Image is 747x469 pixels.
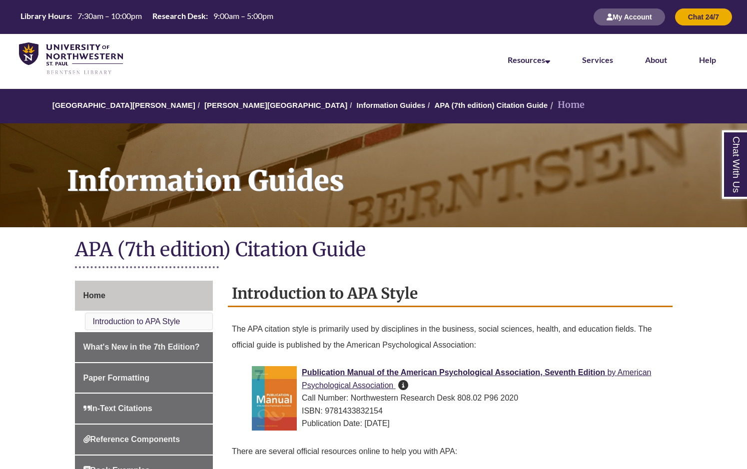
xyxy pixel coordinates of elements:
a: Information Guides [357,101,426,109]
a: My Account [594,12,665,21]
span: Home [83,291,105,300]
h2: Introduction to APA Style [228,281,673,307]
a: Resources [508,55,550,64]
a: Chat 24/7 [675,12,732,21]
a: Services [582,55,613,64]
h1: Information Guides [56,123,747,214]
p: The APA citation style is primarily used by disciplines in the business, social sciences, health,... [232,317,669,357]
a: [PERSON_NAME][GEOGRAPHIC_DATA] [204,101,347,109]
th: Library Hours: [16,10,73,21]
a: Home [75,281,213,311]
li: Home [548,98,585,112]
span: Paper Formatting [83,374,149,382]
span: Reference Components [83,435,180,444]
a: What's New in the 7th Edition? [75,332,213,362]
h1: APA (7th edition) Citation Guide [75,237,673,264]
th: Research Desk: [148,10,209,21]
a: Help [699,55,716,64]
img: UNWSP Library Logo [19,42,123,75]
a: About [645,55,667,64]
span: Publication Manual of the American Psychological Association, Seventh Edition [302,368,605,377]
a: [GEOGRAPHIC_DATA][PERSON_NAME] [52,101,195,109]
a: APA (7th edition) Citation Guide [434,101,548,109]
div: Publication Date: [DATE] [252,417,665,430]
table: Hours Today [16,10,277,23]
span: by [607,368,616,377]
a: Hours Today [16,10,277,24]
a: Paper Formatting [75,363,213,393]
div: ISBN: 9781433832154 [252,405,665,418]
span: In-Text Citations [83,404,152,413]
button: Chat 24/7 [675,8,732,25]
a: Publication Manual of the American Psychological Association, Seventh Edition by American Psychol... [302,368,651,390]
a: Reference Components [75,425,213,455]
a: Introduction to APA Style [93,317,180,326]
span: American Psychological Association [302,368,651,390]
button: My Account [594,8,665,25]
a: In-Text Citations [75,394,213,424]
span: 7:30am – 10:00pm [77,11,142,20]
span: 9:00am – 5:00pm [213,11,273,20]
div: Call Number: Northwestern Research Desk 808.02 P96 2020 [252,392,665,405]
p: There are several official resources online to help you with APA: [232,440,669,464]
span: What's New in the 7th Edition? [83,343,200,351]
